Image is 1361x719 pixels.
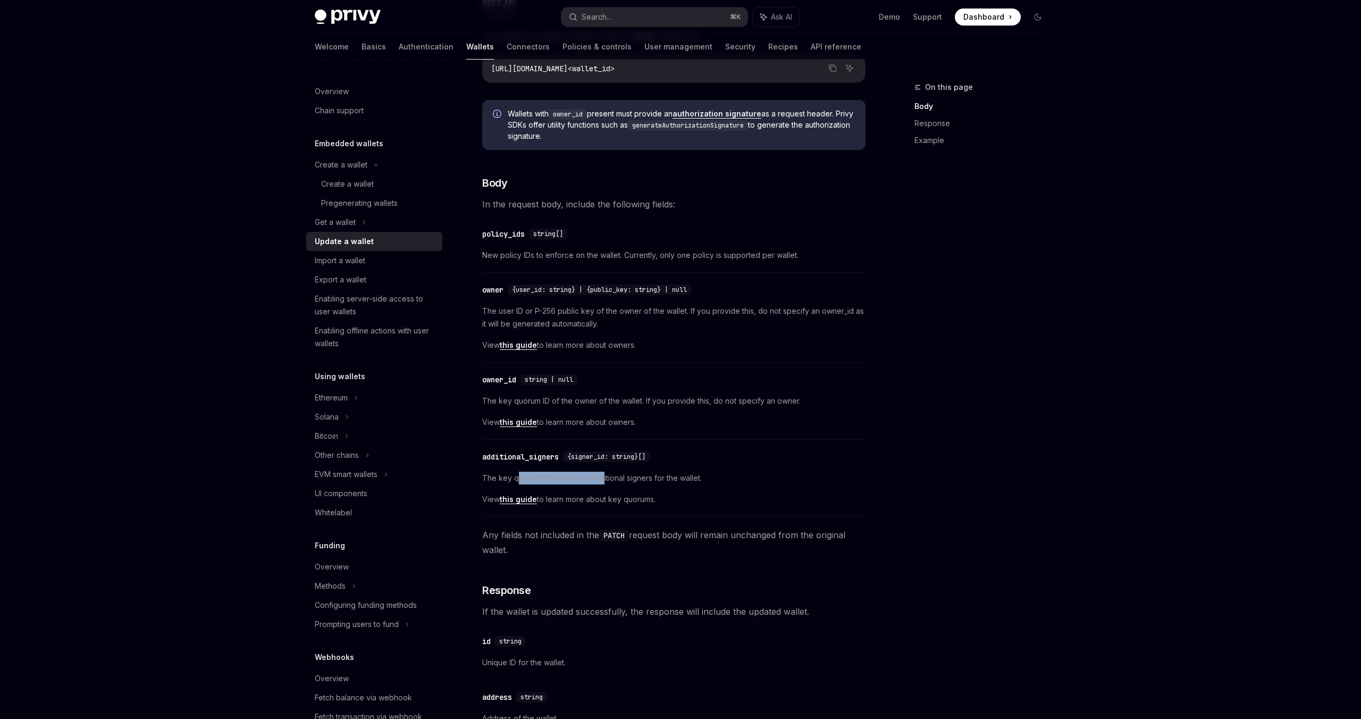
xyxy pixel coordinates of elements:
[482,175,507,190] span: Body
[306,82,442,101] a: Overview
[493,110,503,120] svg: Info
[730,13,741,21] span: ⌘ K
[500,340,537,350] a: this guide
[315,430,338,442] div: Bitcoin
[482,249,866,262] span: New policy IDs to enforce on the wallet. Currently, only one policy is supported per wallet.
[306,688,442,707] a: Fetch balance via webhook
[315,487,367,500] div: UI components
[315,292,436,318] div: Enabling server-side access to user wallets
[482,528,866,557] span: Any fields not included in the request body will remain unchanged from the original wallet.
[826,61,839,75] button: Copy the contents from the code block
[628,120,748,131] code: generateAuthorizationSignature
[482,197,866,212] span: In the request body, include the following fields:
[811,34,861,60] a: API reference
[482,692,512,703] div: address
[315,539,345,552] h5: Funding
[315,651,354,664] h5: Webhooks
[582,11,611,23] div: Search...
[315,449,359,462] div: Other chains
[315,411,339,423] div: Solana
[315,618,399,631] div: Prompting users to fund
[315,691,412,704] div: Fetch balance via webhook
[315,468,377,481] div: EVM smart wallets
[567,453,645,461] span: {signer_id: string}[]
[925,81,973,94] span: On this page
[562,34,632,60] a: Policies & controls
[914,132,1055,149] a: Example
[508,108,855,141] span: Wallets with present must provide an as a request header. Privy SDKs offer utility functions such...
[1029,9,1046,26] button: Toggle dark mode
[306,669,442,688] a: Overview
[771,12,792,22] span: Ask AI
[500,417,537,427] a: this guide
[466,34,494,60] a: Wallets
[399,34,453,60] a: Authentication
[315,599,417,612] div: Configuring funding methods
[315,235,374,248] div: Update a wallet
[482,339,866,352] span: View to learn more about owners.
[753,7,800,27] button: Ask AI
[306,321,442,353] a: Enabling offline actions with user wallets
[500,495,537,504] a: this guide
[306,194,442,213] a: Pregenerating wallets
[525,375,573,384] span: string | null
[482,229,525,239] div: policy_ids
[673,109,761,119] a: authorization signature
[520,693,543,701] span: string
[482,452,559,462] div: additional_signers
[482,285,503,295] div: owner
[482,305,866,330] span: The user ID or P-256 public key of the owner of the wallet. If you provide this, do not specify a...
[879,12,900,22] a: Demo
[315,254,365,267] div: Import a wallet
[315,580,346,592] div: Methods
[315,370,365,383] h5: Using wallets
[315,561,349,573] div: Overview
[549,109,587,120] code: owner_id
[512,286,687,294] span: {user_id: string} | {public_key: string} | null
[315,34,349,60] a: Welcome
[843,61,856,75] button: Ask AI
[482,636,491,647] div: id
[306,289,442,321] a: Enabling server-side access to user wallets
[315,506,352,519] div: Whitelabel
[315,158,367,171] div: Create a wallet
[315,324,436,350] div: Enabling offline actions with user wallets
[315,10,381,24] img: dark logo
[482,583,531,598] span: Response
[315,137,383,150] h5: Embedded wallets
[306,101,442,120] a: Chain support
[315,273,366,286] div: Export a wallet
[482,604,866,619] span: If the wallet is updated successfully, the response will include the updated wallet.
[315,672,349,685] div: Overview
[315,104,364,117] div: Chain support
[315,216,356,229] div: Get a wallet
[321,178,374,190] div: Create a wallet
[955,9,1021,26] a: Dashboard
[306,270,442,289] a: Export a wallet
[306,251,442,270] a: Import a wallet
[482,472,866,484] span: The key quorum IDs to add as additional signers for the wallet.
[507,34,550,60] a: Connectors
[482,395,866,407] span: The key quorum ID of the owner of the wallet. If you provide this, do not specify an owner.
[315,391,348,404] div: Ethereum
[914,115,1055,132] a: Response
[482,493,866,506] span: View to learn more about key quorums.
[963,12,1004,22] span: Dashboard
[499,637,522,646] span: string
[561,7,747,27] button: Search...⌘K
[482,656,866,669] span: Unique ID for the wallet.
[533,230,563,238] span: string[]
[315,85,349,98] div: Overview
[306,503,442,522] a: Whitelabel
[644,34,712,60] a: User management
[482,416,866,429] span: View to learn more about owners.
[914,98,1055,115] a: Body
[913,12,942,22] a: Support
[599,530,629,541] code: PATCH
[725,34,755,60] a: Security
[306,232,442,251] a: Update a wallet
[482,374,516,385] div: owner_id
[306,174,442,194] a: Create a wallet
[768,34,798,60] a: Recipes
[362,34,386,60] a: Basics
